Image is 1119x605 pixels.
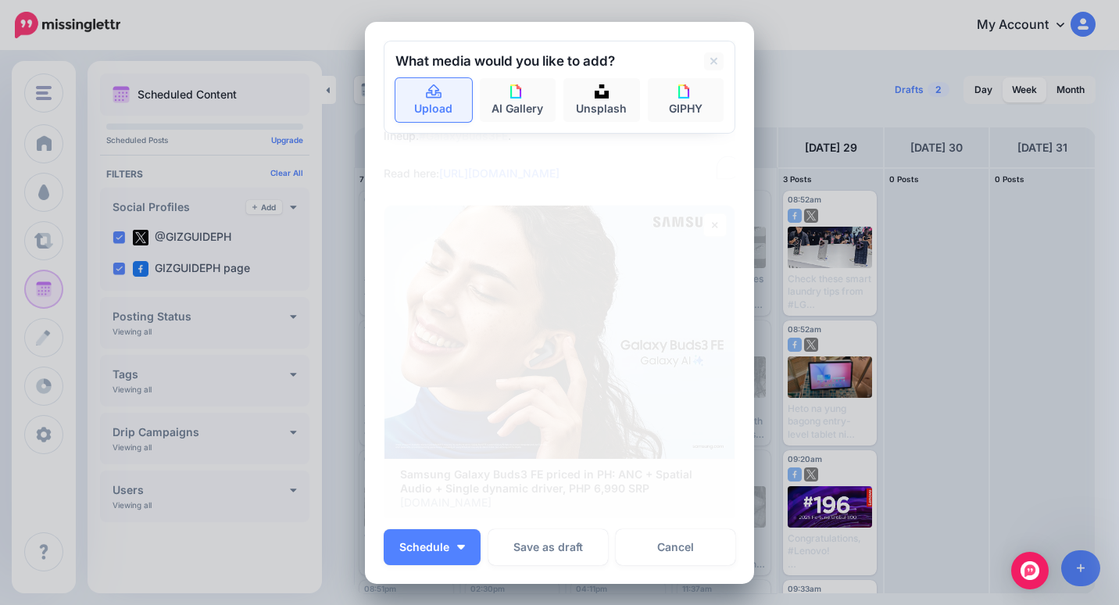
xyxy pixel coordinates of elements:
a: Upload [395,78,472,122]
button: Save as draft [488,529,608,565]
img: icon-giphy-square.png [678,84,692,98]
img: Samsung Galaxy Buds3 FE priced in PH: ANC + Spatial Audio + Single dynamic driver, PHP 6,990 SRP [384,206,735,460]
a: GIPHY [648,78,724,122]
span: Schedule [399,542,449,553]
textarea: To enrich screen reader interactions, please activate Accessibility in Grammarly extension settings [384,108,743,183]
button: Schedule [384,529,481,565]
a: AI Gallery [480,78,556,122]
a: Unsplash [563,78,640,122]
div: Open Intercom Messenger [1011,552,1049,589]
img: icon-giphy-square.png [510,84,524,98]
img: icon-unsplash-square.png [595,84,609,98]
p: [DOMAIN_NAME] [400,496,719,510]
b: Samsung Galaxy Buds3 FE priced in PH: ANC + Spatial Audio + Single dynamic driver, PHP 6,990 SRP [400,467,692,495]
a: Cancel [616,529,735,565]
h2: What media would you like to add? [395,55,615,68]
img: arrow-down-white.png [457,545,465,550]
